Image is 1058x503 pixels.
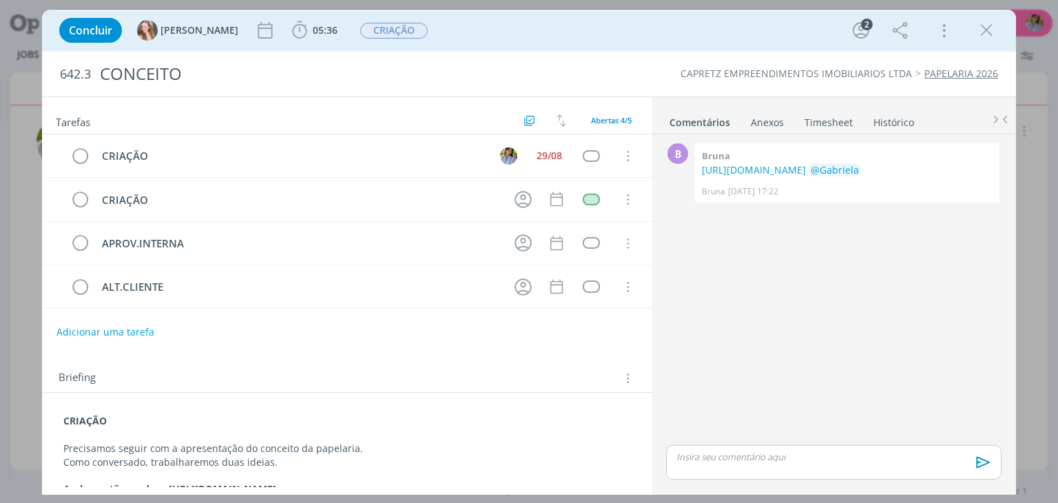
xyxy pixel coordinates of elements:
[96,192,501,209] div: CRIAÇÃO
[94,57,601,91] div: CONCEITO
[861,19,873,30] div: 2
[924,67,998,80] a: PAPELARIA 2026
[56,112,90,129] span: Tarefas
[63,455,630,469] p: Como conversado, trabalharemos duas ideias.
[850,19,872,41] button: 2
[69,25,112,36] span: Concluir
[537,151,562,161] div: 29/08
[702,163,806,176] a: [URL][DOMAIN_NAME]
[681,67,912,80] a: CAPRETZ EMPREENDIMENTOS IMOBILIARIOS LTDA
[313,23,338,37] span: 05:36
[360,22,428,39] button: CRIAÇÃO
[59,369,96,387] span: Briefing
[751,116,784,130] div: Anexos
[56,320,155,345] button: Adicionar uma tarefa
[499,145,519,166] button: A
[500,147,517,165] img: A
[811,163,859,176] span: @Gabriela
[42,10,1015,495] div: dialog
[557,114,566,127] img: arrow-down-up.svg
[63,482,276,495] strong: Ambas estão no doc: [URL][DOMAIN_NAME]
[289,19,341,41] button: 05:36
[96,278,501,296] div: ALT.CLIENTE
[360,23,428,39] span: CRIAÇÃO
[873,110,915,130] a: Histórico
[96,147,487,165] div: CRIAÇÃO
[667,143,688,164] div: B
[160,25,238,35] span: [PERSON_NAME]
[702,150,730,162] b: Bruna
[728,185,778,198] span: [DATE] 17:22
[137,20,238,41] button: G[PERSON_NAME]
[63,414,107,427] strong: CRIAÇÃO
[60,67,91,82] span: 642.3
[702,185,725,198] p: Bruna
[804,110,853,130] a: Timesheet
[96,235,501,252] div: APROV.INTERNA
[63,442,630,455] p: Precisamos seguir com a apresentação do conceito da papelaria.
[591,115,632,125] span: Abertas 4/5
[137,20,158,41] img: G
[669,110,731,130] a: Comentários
[59,18,122,43] button: Concluir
